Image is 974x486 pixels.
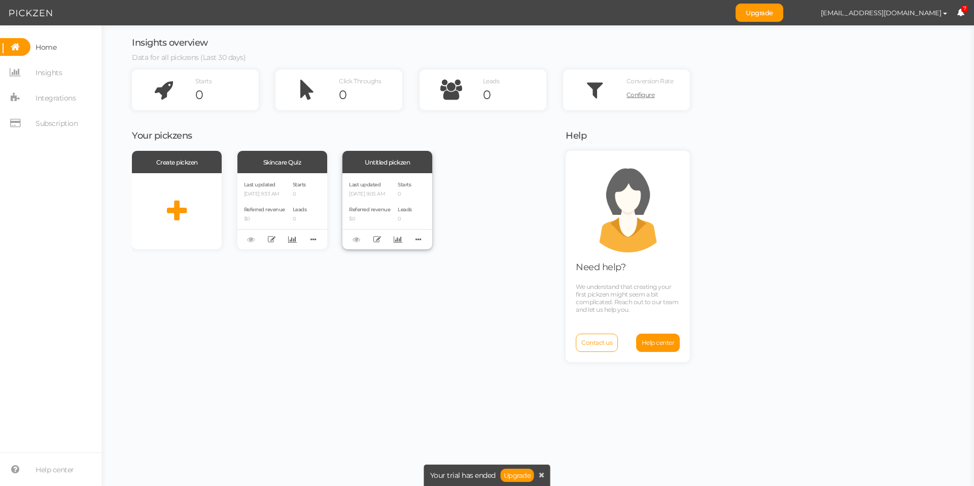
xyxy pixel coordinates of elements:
[36,462,74,478] span: Help center
[244,206,285,213] span: Referred revenue
[244,181,275,188] span: Last updated
[156,158,198,166] span: Create pickzen
[293,216,307,222] p: 0
[339,87,402,103] div: 0
[36,39,56,55] span: Home
[821,9,942,17] span: [EMAIL_ADDRESS][DOMAIN_NAME]
[349,191,390,198] p: [DATE] 9:05 AM
[293,181,306,188] span: Starts
[961,5,968,13] span: 7
[195,87,259,103] div: 0
[501,469,534,482] a: Upgrade
[244,191,285,198] p: [DATE] 9:33 AM
[430,472,496,479] span: Your trial has ended
[576,262,625,273] span: Need help?
[483,87,546,103] div: 0
[237,151,327,173] div: Skincare Quiz
[132,130,192,141] span: Your pickzens
[736,4,783,22] a: Upgrade
[244,216,285,222] p: $0
[349,206,390,213] span: Referred revenue
[627,87,690,103] a: Configure
[398,191,412,198] p: 0
[398,206,412,213] span: Leads
[293,191,307,198] p: 0
[642,339,675,346] span: Help center
[339,77,381,85] span: Click Throughs
[36,64,62,81] span: Insights
[398,181,411,188] span: Starts
[636,334,680,352] a: Help center
[811,4,957,21] button: [EMAIL_ADDRESS][DOMAIN_NAME]
[195,77,212,85] span: Starts
[349,216,390,222] p: $0
[237,173,327,249] div: Last updated [DATE] 9:33 AM Referred revenue $0 Starts 0 Leads 0
[627,91,655,99] span: Configure
[293,206,307,213] span: Leads
[793,4,811,22] img: 232ba89261e55de61d11fad3893c4bbe
[627,77,674,85] span: Conversion Rate
[36,90,76,106] span: Integrations
[576,283,678,313] span: We understand that creating your first pickzen might seem a bit complicated. Reach out to our tea...
[132,53,246,62] span: Data for all pickzens (Last 30 days)
[349,181,380,188] span: Last updated
[36,115,78,132] span: Subscription
[398,216,412,222] p: 0
[132,37,208,48] span: Insights overview
[581,339,612,346] span: Contact us
[342,151,432,173] div: Untitled pickzen
[582,161,674,252] img: support.png
[483,77,500,85] span: Leads
[566,130,586,141] span: Help
[9,7,52,19] img: Pickzen logo
[342,173,432,249] div: Last updated [DATE] 9:05 AM Referred revenue $0 Starts 0 Leads 0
